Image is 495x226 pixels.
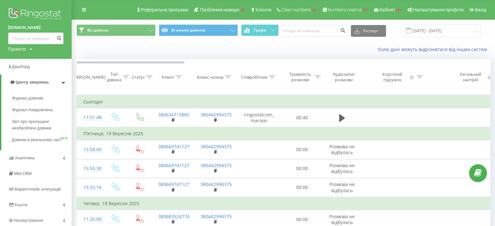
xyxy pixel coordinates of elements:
a: 380442994375 [200,112,232,118]
span: Розмова не відбулась [329,162,355,174]
button: Експорт [351,25,386,37]
span: Mini CRM [14,171,32,176]
span: Налаштування профілю [413,7,464,12]
span: Центр звернень [16,80,49,85]
div: Бізнес номер [197,74,224,80]
button: Всі дзвінки [76,24,156,36]
span: Кошти [15,202,27,207]
a: 380669741127 [158,143,189,150]
div: Проекти [8,46,26,52]
input: Пошук за номером [279,25,348,37]
div: [PERSON_NAME] [73,74,105,80]
button: AI-аналіз дзвінків [159,24,238,36]
div: 15:58:00 [83,143,96,156]
a: 380683524774 [158,213,189,219]
span: Вихід [475,7,486,12]
input: Пошук за номером [8,33,63,44]
div: 11:26:09 [83,213,96,226]
a: 380669741127 [158,162,189,168]
a: 380442994375 [200,213,232,219]
div: Тип дзвінка [107,72,121,83]
a: Журнал повідомлень [12,104,72,116]
td: ringostatcom_maroon [236,108,282,127]
a: Журнал дзвінків [12,92,72,104]
a: Центр звернень [1,74,72,90]
span: Звіт про пропущені необроблені дзвінки [12,118,68,131]
td: 00:00 [282,159,323,178]
a: Коли дані можуть відрізнятися вiд інших систем [378,46,490,52]
span: Clear numbers [282,7,311,12]
div: 15:55:16 [83,181,96,194]
div: Аудіозапис розмови [328,72,360,83]
span: Numbers reserve [328,7,362,12]
a: 380442994375 [200,181,232,187]
td: 00:40 [282,108,323,127]
button: Графік [241,24,279,36]
span: Маркетплейс інтеграцій [14,187,61,192]
span: Журнал дзвінків [12,95,43,101]
div: Статус [132,74,145,80]
img: Ringostat logo [8,7,63,23]
span: Клієнти [255,7,271,12]
span: Дзвінки в реальному часі [12,137,61,143]
a: 380442994375 [200,162,232,168]
span: Реферальна програма [141,7,188,12]
span: Дашборд [12,64,30,69]
a: 380634715885 [158,112,189,118]
div: Тривалість розмови [287,72,313,83]
span: Журнал повідомлень [12,107,53,113]
span: Проблемні номери [200,7,239,12]
td: 00:00 [282,140,323,159]
a: [DOMAIN_NAME] [8,24,63,31]
a: 380669741127 [158,181,189,187]
span: Кабінет [379,7,395,12]
span: Розмова не відбулась [329,213,355,225]
div: Загальний настрій [455,72,486,83]
div: Співробітник [241,74,268,80]
a: Звіт про пропущені необроблені дзвінки [12,116,72,134]
span: Всі дзвінки [87,28,109,33]
div: 15:55:30 [83,162,96,175]
a: Дзвінки в реальному часіNEW [12,134,72,146]
span: Аналiтика [15,155,34,160]
td: 00:00 [282,178,323,197]
div: 17:51:48 [83,111,96,124]
a: 380442994375 [200,143,232,150]
div: Короткий підсумок [377,72,408,83]
div: Клієнт [162,74,174,80]
span: Налаштування [14,218,43,223]
span: Розмова не відбулась [329,181,355,193]
span: Розмова не відбулась [329,143,355,155]
span: Графік [254,28,267,33]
